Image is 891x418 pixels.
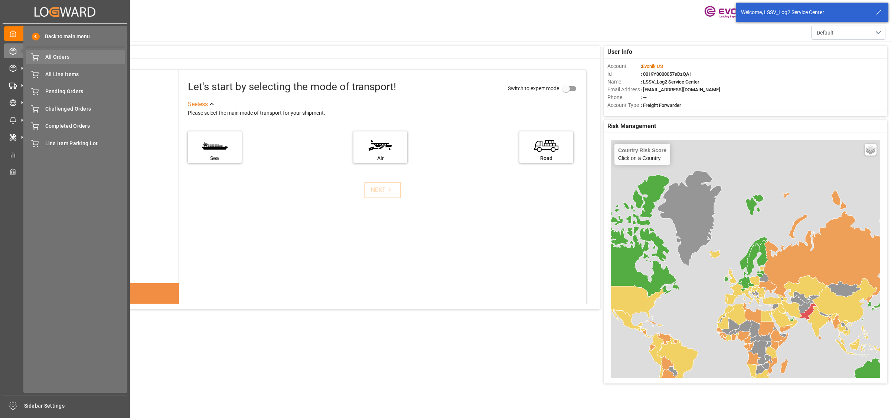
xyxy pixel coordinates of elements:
[607,48,632,56] span: User Info
[607,70,641,78] span: Id
[741,9,869,16] div: Welcome, LSSV_Log2 Service Center
[26,50,125,64] a: All Orders
[45,140,125,147] span: Line Item Parking Lot
[192,154,238,162] div: Sea
[357,154,404,162] div: Air
[641,95,647,100] span: : —
[607,78,641,86] span: Name
[641,71,691,77] span: : 0019Y0000057sDzQAI
[26,67,125,81] a: All Line Items
[523,154,569,162] div: Road
[704,6,753,19] img: Evonik-brand-mark-Deep-Purple-RGB.jpeg_1700498283.jpeg
[26,101,125,116] a: Challenged Orders
[45,88,125,95] span: Pending Orders
[45,53,125,61] span: All Orders
[26,84,125,99] a: Pending Orders
[188,79,396,95] div: Let's start by selecting the mode of transport!
[811,26,885,40] button: open menu
[26,136,125,150] a: Line Item Parking Lot
[642,63,663,69] span: Evonik US
[607,101,641,109] span: Account Type
[188,100,208,109] div: See less
[607,94,641,101] span: Phone
[618,147,666,161] div: Click on a Country
[865,144,877,156] a: Layers
[641,87,720,92] span: : [EMAIL_ADDRESS][DOMAIN_NAME]
[607,86,641,94] span: Email Address
[817,29,833,37] span: Default
[45,105,125,113] span: Challenged Orders
[24,402,127,410] span: Sidebar Settings
[45,122,125,130] span: Completed Orders
[641,79,699,85] span: : LSSV_Log2 Service Center
[26,119,125,133] a: Completed Orders
[364,182,401,198] button: NEXT
[618,147,666,153] h4: Country Risk Score
[4,26,126,41] a: My Cockpit
[45,71,125,78] span: All Line Items
[641,63,663,69] span: :
[4,147,126,161] a: My Reports
[371,186,394,195] div: NEXT
[188,109,581,118] div: Please select the main mode of transport for your shipment.
[641,102,681,108] span: : Freight Forwarder
[40,33,90,40] span: Back to main menu
[607,62,641,70] span: Account
[607,122,656,131] span: Risk Management
[4,164,126,179] a: Transport Planner
[508,85,559,91] span: Switch to expert mode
